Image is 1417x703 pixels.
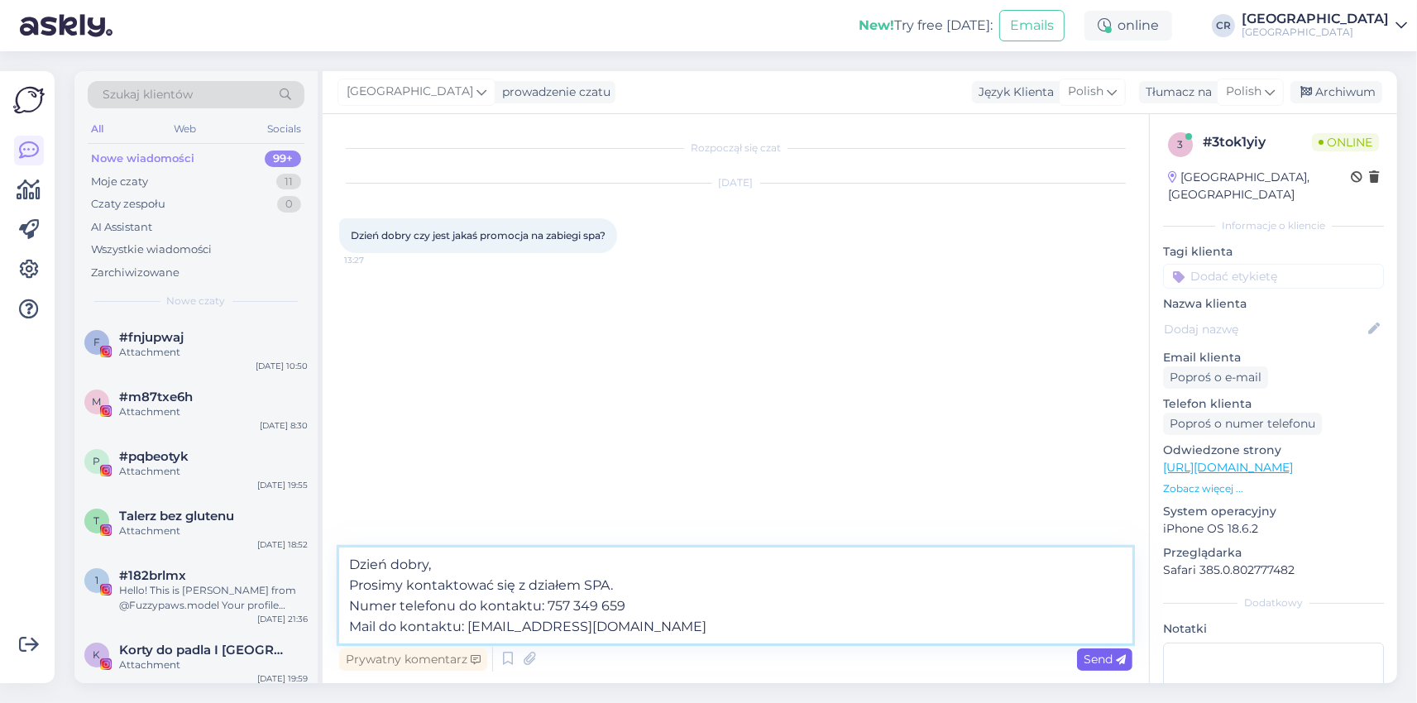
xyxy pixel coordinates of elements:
div: [DATE] 8:30 [260,419,308,432]
span: Send [1084,652,1126,667]
p: Nazwa klienta [1163,295,1384,313]
input: Dodać etykietę [1163,264,1384,289]
div: 0 [277,196,301,213]
p: Odwiedzone strony [1163,442,1384,459]
div: [GEOGRAPHIC_DATA] [1242,12,1389,26]
b: New! [859,17,894,33]
div: Hello! This is [PERSON_NAME] from @Fuzzypaws.model Your profile caught our eye We are a world Fam... [119,583,308,613]
div: 11 [276,174,301,190]
div: Attachment [119,658,308,672]
div: [GEOGRAPHIC_DATA] [1242,26,1389,39]
span: #fnjupwaj [119,330,184,345]
span: Polish [1226,83,1261,101]
div: [DATE] 18:52 [257,538,308,551]
div: Socials [264,118,304,140]
div: Informacje o kliencie [1163,218,1384,233]
a: [GEOGRAPHIC_DATA][GEOGRAPHIC_DATA] [1242,12,1407,39]
span: 13:27 [344,254,406,266]
div: Rozpoczął się czat [339,141,1132,155]
p: Email klienta [1163,349,1384,366]
a: [URL][DOMAIN_NAME] [1163,460,1293,475]
div: [DATE] 19:55 [257,479,308,491]
span: #182brlmx [119,568,186,583]
div: Archiwum [1290,81,1382,103]
img: Askly Logo [13,84,45,116]
div: [DATE] 19:59 [257,672,308,685]
span: 1 [95,574,98,586]
div: 99+ [265,151,301,167]
div: Nowe wiadomości [91,151,194,167]
p: Safari 385.0.802777482 [1163,562,1384,579]
div: Attachment [119,345,308,360]
div: Czaty zespołu [91,196,165,213]
div: [GEOGRAPHIC_DATA], [GEOGRAPHIC_DATA] [1168,169,1351,203]
p: Telefon klienta [1163,395,1384,413]
span: 3 [1178,138,1184,151]
p: System operacyjny [1163,503,1384,520]
span: Online [1312,133,1379,151]
span: Polish [1068,83,1103,101]
div: All [88,118,107,140]
span: f [93,336,100,348]
div: Język Klienta [972,84,1054,101]
div: Attachment [119,464,308,479]
p: Zobacz więcej ... [1163,481,1384,496]
span: Korty do padla I Szczecin [119,643,291,658]
span: #m87txe6h [119,390,193,404]
span: [GEOGRAPHIC_DATA] [347,83,473,101]
div: [DATE] [339,175,1132,190]
div: Dodatkowy [1163,595,1384,610]
p: iPhone OS 18.6.2 [1163,520,1384,538]
span: T [94,514,100,527]
textarea: Dzień dobry, Prosimy kontaktować się z działem SPA. Numer telefonu do kontaktu: 757 349 659 Mail ... [339,548,1132,643]
div: AI Assistant [91,219,152,236]
div: Attachment [119,524,308,538]
span: Talerz bez glutenu [119,509,234,524]
div: Tłumacz na [1139,84,1212,101]
div: Moje czaty [91,174,148,190]
button: Emails [999,10,1065,41]
div: CR [1212,14,1235,37]
div: Zarchiwizowane [91,265,180,281]
div: Prywatny komentarz [339,648,487,671]
div: online [1084,11,1172,41]
span: Nowe czaty [167,294,226,308]
p: Tagi klienta [1163,243,1384,261]
div: Web [171,118,200,140]
div: Attachment [119,404,308,419]
span: Szukaj klientów [103,86,193,103]
div: Wszystkie wiadomości [91,242,212,258]
div: [DATE] 10:50 [256,360,308,372]
div: Poproś o numer telefonu [1163,413,1322,435]
p: Notatki [1163,620,1384,638]
span: m [93,395,102,408]
span: p [93,455,101,467]
span: K [93,648,101,661]
span: #pqbeotyk [119,449,189,464]
div: # 3tok1yiy [1203,132,1312,152]
div: Try free [DATE]: [859,16,993,36]
p: Przeglądarka [1163,544,1384,562]
div: prowadzenie czatu [495,84,610,101]
div: [DATE] 21:36 [257,613,308,625]
input: Dodaj nazwę [1164,320,1365,338]
div: Poproś o e-mail [1163,366,1268,389]
span: Dzień dobry czy jest jakaś promocja na zabiegi spa? [351,229,606,242]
